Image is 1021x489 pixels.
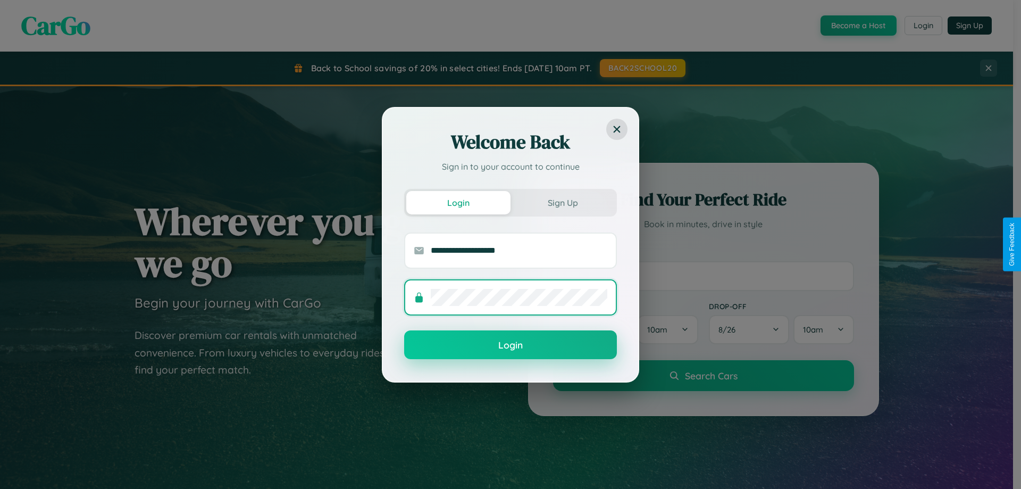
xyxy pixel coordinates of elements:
[1008,223,1016,266] div: Give Feedback
[404,160,617,173] p: Sign in to your account to continue
[406,191,510,214] button: Login
[404,129,617,155] h2: Welcome Back
[510,191,615,214] button: Sign Up
[404,330,617,359] button: Login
